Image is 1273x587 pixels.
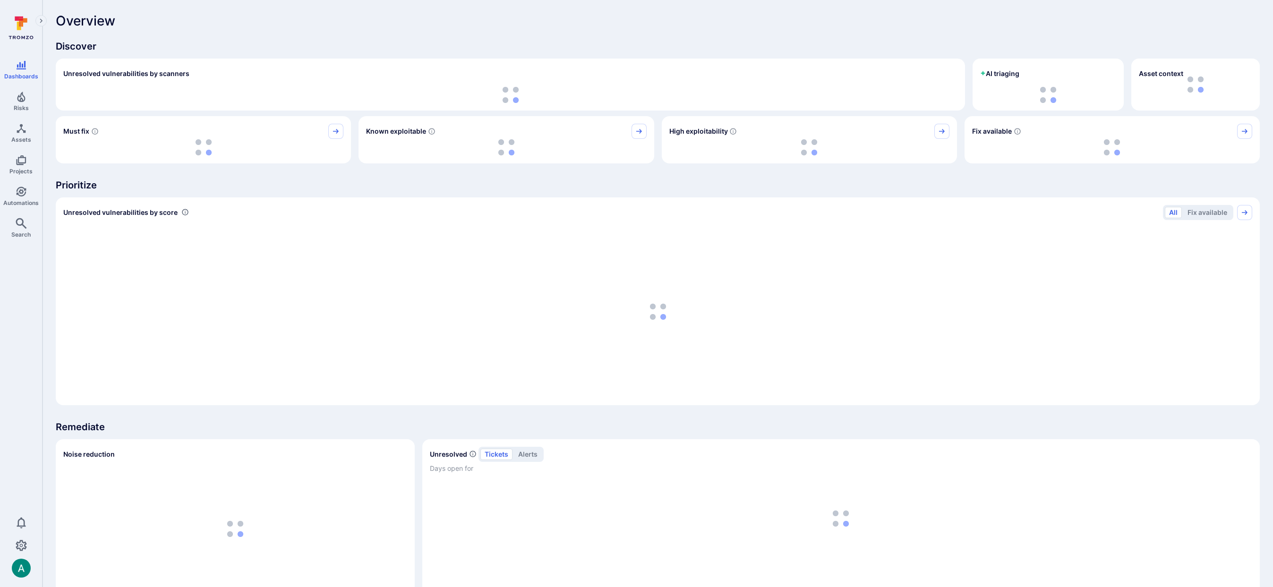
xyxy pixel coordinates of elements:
svg: Risk score >=40 , missed SLA [91,128,99,135]
span: Number of unresolved items by priority and days open [469,449,477,459]
button: All [1165,207,1182,218]
div: loading spinner [972,139,1252,156]
img: Loading... [801,139,817,155]
svg: Confirmed exploitable by KEV [428,128,436,135]
div: loading spinner [63,87,957,103]
div: Fix available [965,116,1260,163]
div: High exploitability [662,116,957,163]
div: loading spinner [669,139,949,156]
svg: EPSS score ≥ 0.7 [729,128,737,135]
div: Known exploitable [359,116,654,163]
span: Search [11,231,31,238]
div: Arjan Dehar [12,559,31,578]
span: Projects [9,168,33,175]
span: Risks [14,104,29,111]
span: Remediate [56,420,1260,434]
div: loading spinner [63,226,1252,398]
img: Loading... [498,139,514,155]
button: Expand navigation menu [35,15,47,26]
svg: Vulnerabilities with fix available [1014,128,1021,135]
i: Expand navigation menu [38,17,44,25]
span: Asset context [1139,69,1183,78]
span: Must fix [63,127,89,136]
img: Loading... [1104,139,1120,155]
span: Days open for [430,464,1252,473]
span: Dashboards [4,73,38,80]
button: Fix available [1183,207,1231,218]
span: Noise reduction [63,450,115,458]
button: alerts [514,449,542,460]
img: Loading... [503,87,519,103]
img: ACg8ocLSa5mPYBaXNx3eFu_EmspyJX0laNWN7cXOFirfQ7srZveEpg=s96-c [12,559,31,578]
span: Known exploitable [366,127,426,136]
img: Loading... [1040,87,1056,103]
h2: Unresolved [430,450,467,459]
span: Discover [56,40,1260,53]
span: High exploitability [669,127,728,136]
div: Must fix [56,116,351,163]
span: Prioritize [56,179,1260,192]
div: loading spinner [63,139,343,156]
span: Fix available [972,127,1012,136]
h2: Unresolved vulnerabilities by scanners [63,69,189,78]
div: loading spinner [366,139,646,156]
div: loading spinner [980,87,1116,103]
img: Loading... [650,304,666,320]
h2: AI triaging [980,69,1019,78]
img: Loading... [196,139,212,155]
div: Number of vulnerabilities in status 'Open' 'Triaged' and 'In process' grouped by score [181,207,189,217]
img: Loading... [227,521,243,537]
span: Overview [56,13,115,28]
button: tickets [480,449,513,460]
span: Automations [3,199,39,206]
span: Assets [11,136,31,143]
span: Unresolved vulnerabilities by score [63,208,178,217]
